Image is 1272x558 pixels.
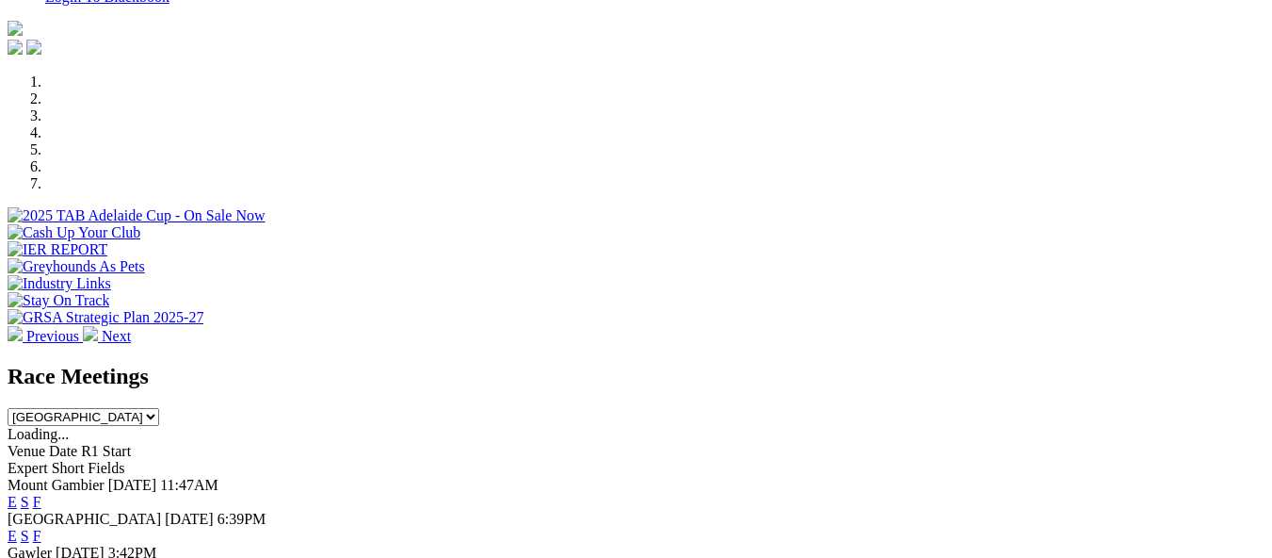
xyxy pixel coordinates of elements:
[8,207,266,224] img: 2025 TAB Adelaide Cup - On Sale Now
[8,328,83,344] a: Previous
[49,443,77,459] span: Date
[83,328,131,344] a: Next
[88,460,124,476] span: Fields
[8,275,111,292] img: Industry Links
[8,258,145,275] img: Greyhounds As Pets
[8,309,203,326] img: GRSA Strategic Plan 2025-27
[8,40,23,55] img: facebook.svg
[8,460,48,476] span: Expert
[8,292,109,309] img: Stay On Track
[8,326,23,341] img: chevron-left-pager-white.svg
[21,494,29,510] a: S
[8,494,17,510] a: E
[8,477,105,493] span: Mount Gambier
[26,328,79,344] span: Previous
[160,477,218,493] span: 11:47AM
[102,328,131,344] span: Next
[108,477,157,493] span: [DATE]
[8,364,1264,389] h2: Race Meetings
[26,40,41,55] img: twitter.svg
[8,426,69,442] span: Loading...
[33,494,41,510] a: F
[21,528,29,544] a: S
[52,460,85,476] span: Short
[8,443,45,459] span: Venue
[83,326,98,341] img: chevron-right-pager-white.svg
[33,528,41,544] a: F
[8,224,140,241] img: Cash Up Your Club
[165,511,214,527] span: [DATE]
[8,21,23,36] img: logo-grsa-white.png
[81,443,131,459] span: R1 Start
[8,511,161,527] span: [GEOGRAPHIC_DATA]
[217,511,266,527] span: 6:39PM
[8,528,17,544] a: E
[8,241,107,258] img: IER REPORT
